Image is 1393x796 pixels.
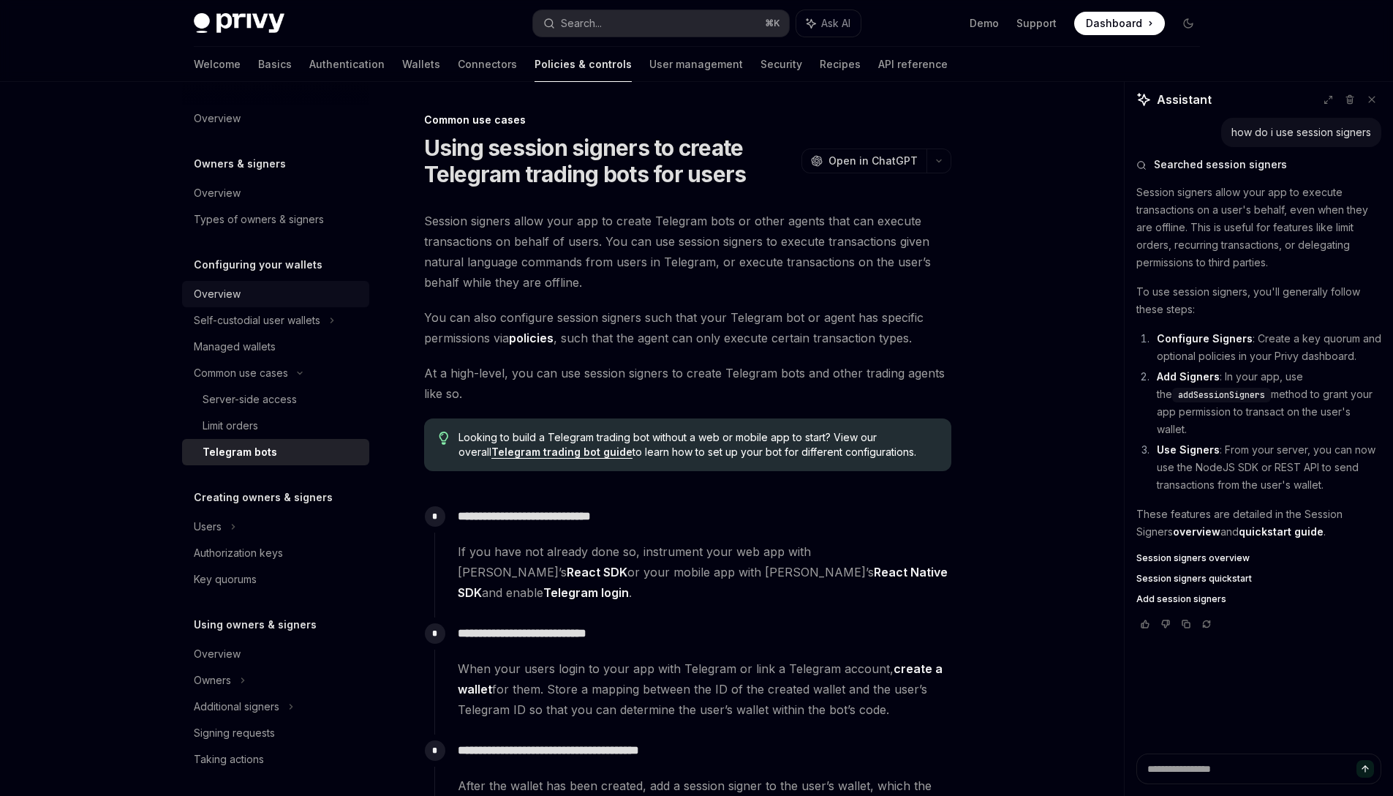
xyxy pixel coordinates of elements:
[458,47,517,82] a: Connectors
[1154,157,1287,172] span: Searched session signers
[182,720,369,746] a: Signing requests
[194,518,222,536] div: Users
[194,724,275,742] div: Signing requests
[194,256,322,274] h5: Configuring your wallets
[828,154,918,168] span: Open in ChatGPT
[194,672,231,689] div: Owners
[424,211,951,293] span: Session signers allow your app to create Telegram bots or other agents that can execute transacti...
[194,184,241,202] div: Overview
[424,307,951,348] span: You can also configure session signers such that your Telegram bot or agent has specific permissi...
[194,751,264,768] div: Taking actions
[1157,332,1253,345] strong: Configure Signers
[194,285,241,303] div: Overview
[1136,593,1381,605] a: Add session signers
[182,641,369,667] a: Overview
[182,281,369,307] a: Overview
[1086,16,1142,31] span: Dashboard
[878,47,948,82] a: API reference
[258,47,292,82] a: Basics
[1136,283,1381,318] p: To use session signers, you'll generally follow these steps:
[424,113,951,127] div: Common use cases
[1157,370,1220,383] strong: Add Signers
[182,105,369,132] a: Overview
[1152,441,1381,494] li: : From your server, you can now use the NodeJS SDK or REST API to send transactions from the user...
[561,15,602,32] div: Search...
[194,616,317,634] h5: Using owners & signers
[182,566,369,593] a: Key quorums
[1136,573,1252,585] span: Session signers quickstart
[194,698,279,716] div: Additional signers
[821,16,850,31] span: Ask AI
[543,585,629,601] a: Telegram login
[567,565,627,580] a: React SDK
[182,439,369,465] a: Telegram bots
[535,47,632,82] a: Policies & controls
[182,180,369,206] a: Overview
[1136,184,1381,271] p: Session signers allow your app to execute transactions on a user's behalf, even when they are off...
[458,430,936,459] span: Looking to build a Telegram trading bot without a web or mobile app to start? View our overall to...
[1157,443,1220,456] strong: Use Signers
[194,211,324,228] div: Types of owners & signers
[820,47,861,82] a: Recipes
[194,312,320,329] div: Self-custodial user wallets
[796,10,861,37] button: Ask AI
[1231,125,1371,140] div: how do i use session signers
[491,446,633,459] a: Telegram trading bot guide
[1074,12,1165,35] a: Dashboard
[194,13,284,34] img: dark logo
[801,149,926,173] button: Open in ChatGPT
[509,331,554,346] a: policies
[194,338,276,356] div: Managed wallets
[203,417,258,435] div: Limit orders
[439,432,449,445] svg: Tip
[1152,330,1381,365] li: : Create a key quorum and optional policies in your Privy dashboard.
[533,10,789,37] button: Search...⌘K
[1136,593,1226,605] span: Add session signers
[1136,552,1250,564] span: Session signers overview
[194,110,241,127] div: Overview
[194,571,257,588] div: Key quorums
[194,47,241,82] a: Welcome
[458,658,951,720] span: When your users login to your app with Telegram or link a Telegram account, for them. Store a map...
[194,364,288,382] div: Common use cases
[765,18,780,29] span: ⌘ K
[194,645,241,663] div: Overview
[182,206,369,233] a: Types of owners & signers
[1136,506,1381,541] p: These features are detailed in the Session Signers and .
[182,540,369,566] a: Authorization keys
[1178,389,1265,401] span: addSessionSigners
[1136,157,1381,172] button: Searched session signers
[182,413,369,439] a: Limit orders
[1173,525,1220,538] a: overview
[1136,552,1381,564] a: Session signers overview
[203,391,297,408] div: Server-side access
[194,489,333,506] h5: Creating owners & signers
[424,135,796,187] h1: Using session signers to create Telegram trading bots for users
[1152,368,1381,438] li: : In your app, use the method to grant your app permission to transact on the user's wallet.
[1157,91,1212,108] span: Assistant
[194,155,286,173] h5: Owners & signers
[182,746,369,773] a: Taking actions
[1136,573,1381,585] a: Session signers quickstart
[649,47,743,82] a: User management
[1016,16,1057,31] a: Support
[1356,760,1374,778] button: Send message
[402,47,440,82] a: Wallets
[309,47,385,82] a: Authentication
[970,16,999,31] a: Demo
[203,443,277,461] div: Telegram bots
[1239,525,1324,538] a: quickstart guide
[194,544,283,562] div: Authorization keys
[424,363,951,404] span: At a high-level, you can use session signers to create Telegram bots and other trading agents lik...
[182,334,369,360] a: Managed wallets
[760,47,802,82] a: Security
[458,541,951,603] span: If you have not already done so, instrument your web app with [PERSON_NAME]’s or your mobile app ...
[1177,12,1200,35] button: Toggle dark mode
[182,386,369,413] a: Server-side access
